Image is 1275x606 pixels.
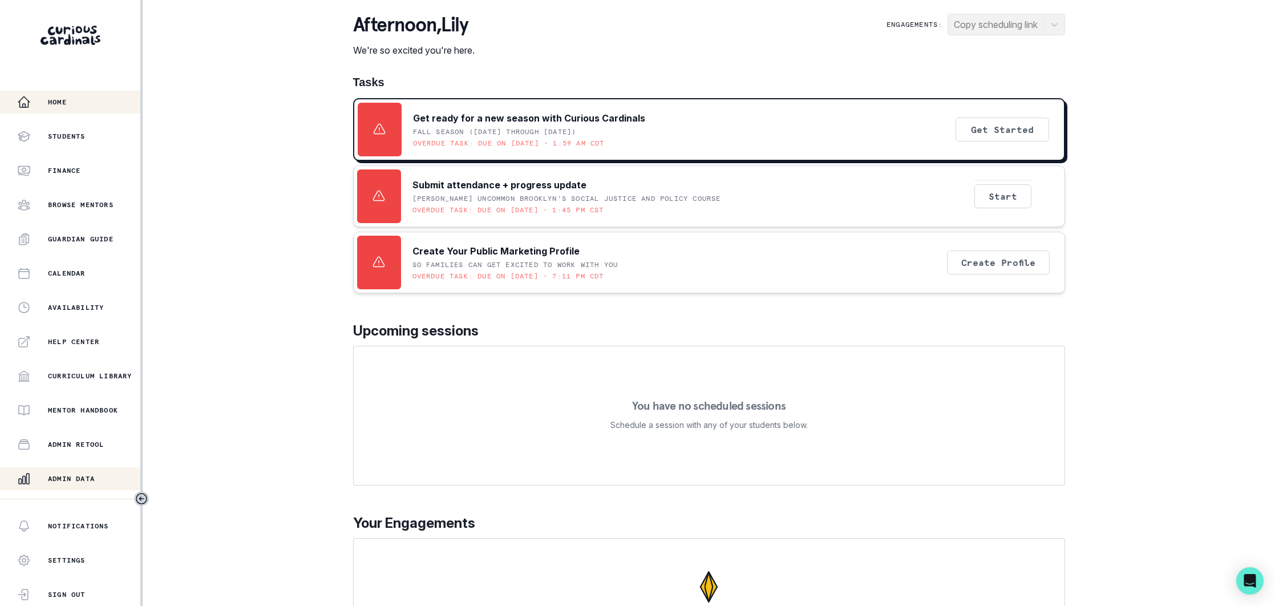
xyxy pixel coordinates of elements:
button: Get Started [956,118,1049,142]
p: afternoon , Lily [353,14,475,37]
p: SO FAMILIES CAN GET EXCITED TO WORK WITH YOU [412,260,618,269]
p: Fall Season ([DATE] through [DATE]) [413,127,577,136]
p: Get ready for a new season with Curious Cardinals [413,111,645,125]
p: You have no scheduled sessions [632,400,786,411]
p: Create Your Public Marketing Profile [412,244,580,258]
p: Overdue task: Due on [DATE] • 7:11 PM CDT [412,272,604,281]
p: Overdue task: Due on [DATE] • 1:45 PM CST [412,205,604,215]
p: Overdue task: Due on [DATE] • 1:59 AM CDT [413,139,605,148]
p: Admin Retool [48,440,104,449]
p: [PERSON_NAME] UNCOMMON Brooklyn's Social Justice and Policy Course [412,194,721,203]
p: Home [48,98,67,107]
h1: Tasks [353,75,1065,89]
p: Upcoming sessions [353,321,1065,341]
p: Availability [48,303,104,312]
p: Notifications [48,522,109,531]
p: Sign Out [48,590,86,599]
div: Open Intercom Messenger [1236,567,1264,595]
p: We're so excited you're here. [353,43,475,57]
p: Browse Mentors [48,200,114,209]
p: Admin Data [48,474,95,483]
p: Schedule a session with any of your students below. [610,418,808,432]
p: Finance [48,166,80,175]
p: Guardian Guide [48,235,114,244]
button: Toggle sidebar [134,491,149,506]
p: Submit attendance + progress update [412,178,586,192]
img: Curious Cardinals Logo [41,26,100,45]
button: Start [974,184,1031,208]
p: Curriculum Library [48,371,132,381]
p: Mentor Handbook [48,406,118,415]
p: Help Center [48,337,99,346]
p: Engagements: [887,20,942,29]
p: Settings [48,556,86,565]
p: Students [48,132,86,141]
p: Your Engagements [353,513,1065,534]
button: Create Profile [947,251,1050,274]
p: Calendar [48,269,86,278]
